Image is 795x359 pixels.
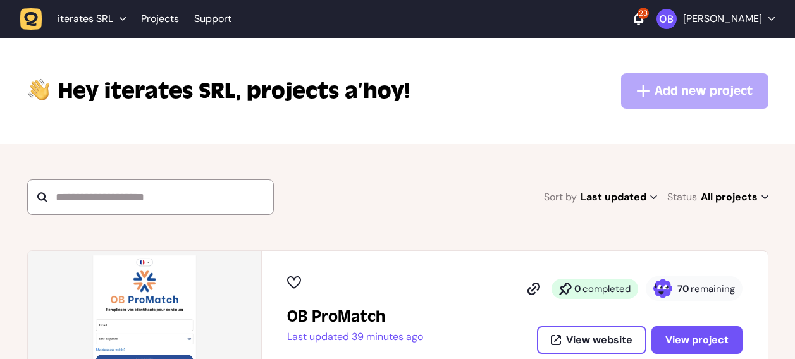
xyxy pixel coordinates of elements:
img: hi-hand [27,76,51,102]
span: Sort by [544,188,577,206]
img: Oussama Bahassou [656,9,677,29]
a: Projects [141,8,179,30]
button: Add new project [621,73,768,109]
a: Support [194,13,231,25]
button: View project [651,326,743,354]
p: Last updated 39 minutes ago [287,331,423,343]
p: [PERSON_NAME] [683,13,762,25]
span: View website [566,335,632,345]
span: iterates SRL [58,13,113,25]
p: projects a’hoy! [58,76,410,106]
span: remaining [691,283,735,295]
h2: OB ProMatch [287,307,423,327]
span: iterates SRL [58,76,242,106]
span: Status [667,188,697,206]
span: Add new project [655,82,753,100]
button: View website [537,326,646,354]
button: iterates SRL [20,8,133,30]
button: [PERSON_NAME] [656,9,775,29]
strong: 0 [574,283,581,295]
span: View project [665,333,729,346]
span: completed [582,283,631,295]
strong: 70 [677,283,689,295]
span: All projects [701,188,768,206]
span: Last updated [581,188,657,206]
div: 23 [638,8,649,19]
